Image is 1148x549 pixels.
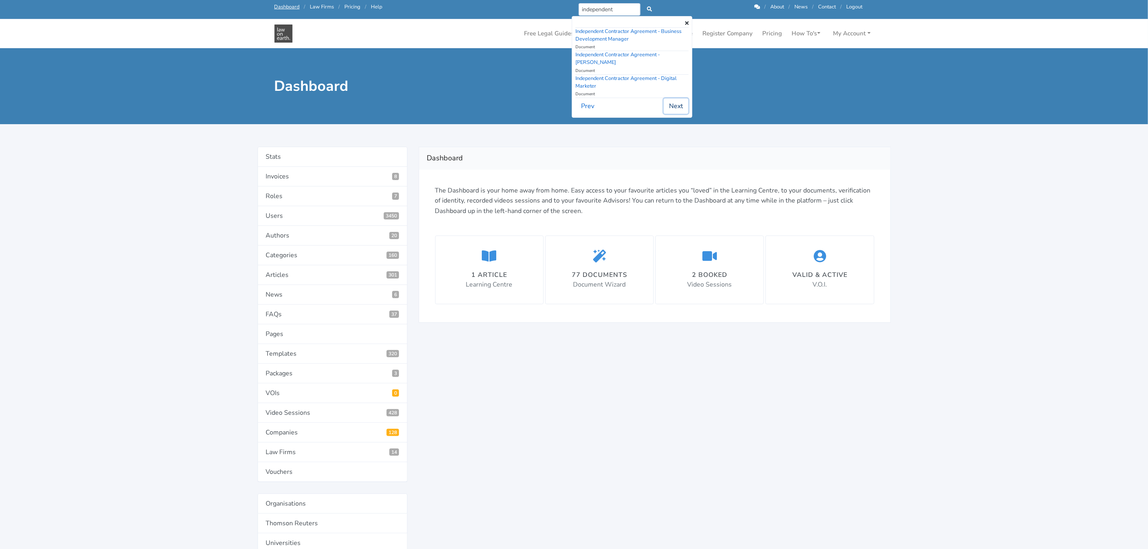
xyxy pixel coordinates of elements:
[258,383,407,403] a: VOIs0
[258,442,407,462] a: Law Firms14
[812,3,814,10] span: /
[258,462,407,482] a: Vouchers
[392,193,399,200] span: 7
[765,236,874,304] a: Valid & Active V.O.I.
[575,44,595,50] small: Document
[392,173,399,180] span: 8
[387,409,399,416] span: Video Sessions
[387,271,399,279] span: 301
[258,514,407,533] a: Thomson Reuters
[387,350,399,357] span: 320
[258,265,407,285] a: Articles
[258,403,407,423] a: Video Sessions428
[765,3,766,10] span: /
[819,3,836,10] a: Contact
[258,494,407,514] a: Organisations
[258,324,407,344] a: Pages
[575,28,681,43] a: Independent Contractor Agreement - Business Development Manager
[841,3,842,10] span: /
[389,449,399,456] span: Law Firms
[274,25,293,43] img: Law On Earth
[427,152,882,165] h2: Dashboard
[387,429,399,436] span: Registered Companies
[655,236,764,304] a: 2 booked Video Sessions
[830,26,874,41] a: My Account
[664,98,688,114] button: Next
[575,51,660,66] a: Independent Contractor Agreement - [PERSON_NAME]
[435,236,544,304] a: 1 article Learning Centre
[466,280,513,290] p: Learning Centre
[847,3,863,10] a: Logout
[392,291,399,298] span: 6
[384,212,399,219] span: 3450
[700,26,756,41] a: Register Company
[258,285,407,305] a: News
[258,186,407,206] a: Roles7
[371,3,383,10] a: Help
[792,280,847,290] p: V.O.I.
[274,77,569,95] h1: Dashboard
[258,423,407,442] a: Companies128
[572,270,627,280] div: 77 documents
[466,270,513,280] div: 1 article
[575,68,595,74] small: Document
[392,370,399,377] span: 3
[258,246,407,265] a: Categories160
[339,3,340,10] span: /
[575,75,677,90] a: Independent Contractor Agreement - Digital Marketer
[435,186,874,217] p: The Dashboard is your home away from home. Easy access to your favourite articles you “loved” in ...
[258,344,407,364] a: Templates
[795,3,808,10] a: News
[789,26,824,41] a: How To's
[759,26,786,41] a: Pricing
[688,270,732,280] div: 2 booked
[392,389,399,397] span: Pending VOIs
[258,226,407,246] a: Authors20
[258,147,407,167] a: Stats
[572,280,627,290] p: Document Wizard
[258,167,407,186] a: Invoices8
[688,280,732,290] p: Video Sessions
[545,236,654,304] a: 77 documents Document Wizard
[389,232,399,239] span: 20
[792,270,847,280] div: Valid & Active
[345,3,361,10] a: Pricing
[304,3,306,10] span: /
[310,3,334,10] a: Law Firms
[576,98,600,114] button: Prev
[365,3,367,10] span: /
[258,305,407,324] a: FAQs
[579,3,641,16] input: Search
[258,364,407,383] a: Packages3
[389,311,399,318] span: 37
[387,252,399,259] span: 160
[521,26,577,41] a: Free Legal Guides
[789,3,790,10] span: /
[274,3,300,10] a: Dashboard
[575,91,595,97] small: Document
[771,3,784,10] a: About
[258,206,407,226] a: Users3450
